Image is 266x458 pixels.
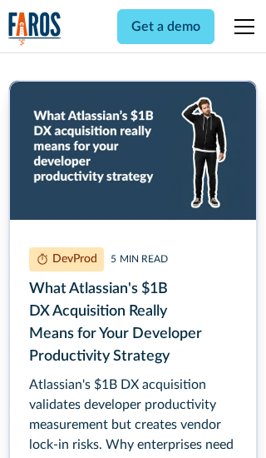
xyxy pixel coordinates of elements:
[8,12,62,46] a: home
[224,7,258,47] div: menu
[117,9,214,44] a: Get a demo
[8,12,62,46] img: Logo of the analytics and reporting company Faros.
